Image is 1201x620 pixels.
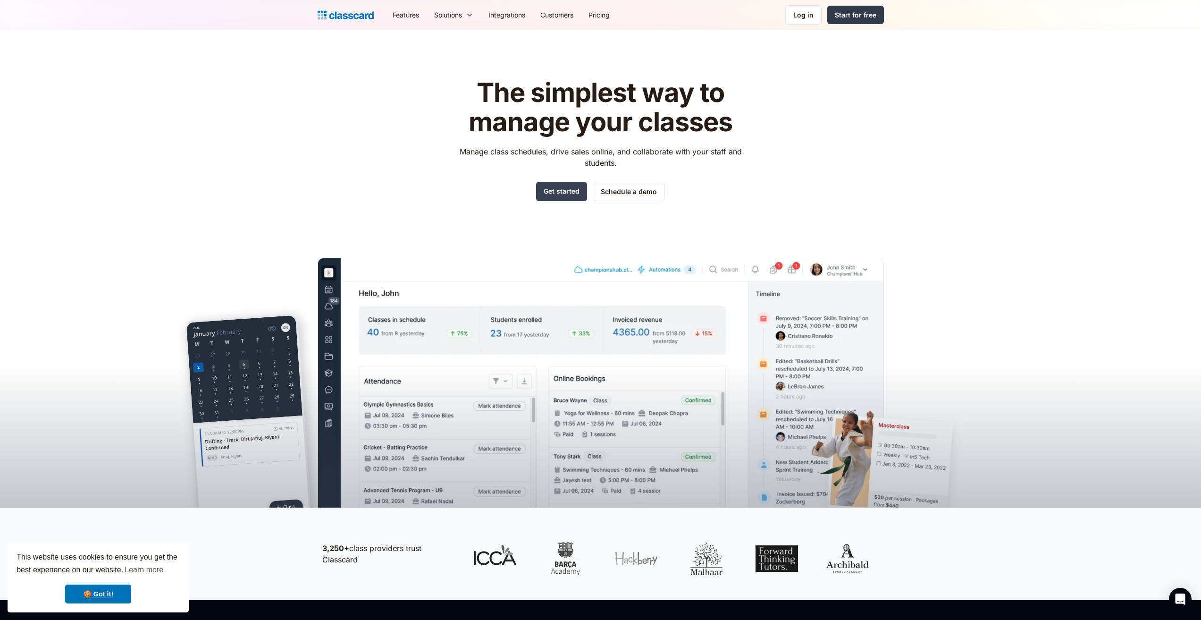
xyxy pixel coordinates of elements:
a: Schedule a demo [593,182,665,201]
a: Start for free [827,6,884,24]
div: Solutions [427,4,481,25]
a: dismiss cookie message [65,585,131,603]
strong: 3,250+ [322,544,349,553]
p: class providers trust Classcard [322,543,454,565]
div: Solutions [434,10,462,20]
a: Customers [533,4,581,25]
a: learn more about cookies [123,563,165,577]
a: Get started [536,182,587,201]
a: Log in [785,5,822,25]
div: Log in [793,10,814,20]
h1: The simplest way to manage your classes [451,78,750,136]
a: Logo [318,8,374,22]
span: This website uses cookies to ensure you get the best experience on our website. [17,552,180,577]
p: Manage class schedules, drive sales online, and collaborate with your staff and students. [451,146,750,169]
div: Open Intercom Messenger [1169,588,1192,611]
div: cookieconsent [8,543,189,612]
a: Integrations [481,4,533,25]
a: Features [385,4,427,25]
div: Start for free [835,10,876,20]
a: Pricing [581,4,617,25]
